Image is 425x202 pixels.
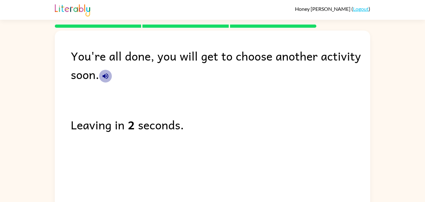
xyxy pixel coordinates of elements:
div: ( ) [295,6,370,12]
span: Honey [PERSON_NAME] [295,6,351,12]
img: Literably [55,3,90,17]
div: You're all done, you will get to choose another activity soon. [71,47,370,83]
b: 2 [128,115,135,134]
div: Leaving in seconds. [71,115,370,134]
a: Logout [353,6,369,12]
